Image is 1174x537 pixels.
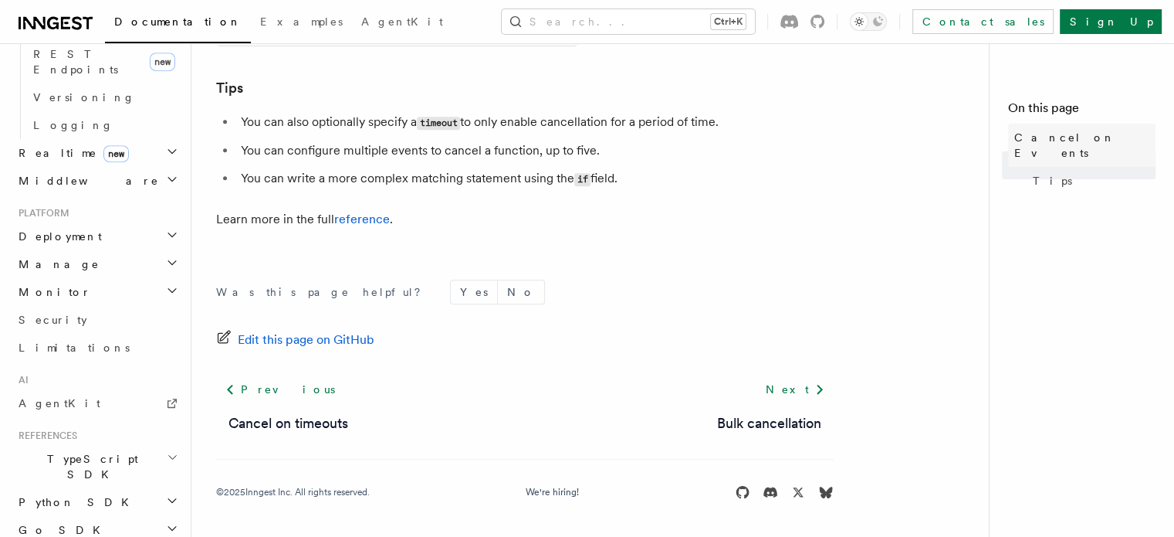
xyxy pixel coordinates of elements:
span: Python SDK [12,495,138,510]
a: We're hiring! [526,486,579,498]
span: Cancel on Events [1014,130,1155,161]
span: REST Endpoints [33,48,118,76]
span: AI [12,374,29,386]
span: Limitations [19,342,130,354]
span: Platform [12,207,69,219]
a: Tips [1027,167,1155,195]
a: Logging [27,111,181,139]
span: AgentKit [19,397,100,410]
a: Tips [216,77,243,99]
span: Versioning [33,91,135,104]
span: TypeScript SDK [12,451,167,482]
span: AgentKit [361,15,443,28]
a: Contact sales [912,9,1054,34]
span: Manage [12,257,100,272]
a: Previous [216,376,343,403]
button: Yes [451,280,497,304]
a: AgentKit [352,5,452,42]
span: Edit this page on GitHub [238,329,374,351]
a: Limitations [12,334,181,362]
span: Security [19,314,87,326]
span: Monitor [12,284,91,300]
p: Learn more in the full . [216,209,834,230]
li: You can also optionally specify a to only enable cancellation for a period of time. [236,111,834,134]
a: Documentation [105,5,251,43]
a: Next [756,376,834,403]
span: Examples [260,15,343,28]
button: Python SDK [12,488,181,516]
button: Realtimenew [12,139,181,167]
kbd: Ctrl+K [711,14,746,29]
span: Realtime [12,145,129,161]
a: Edit this page on GitHub [216,329,374,351]
span: Middleware [12,173,159,189]
a: Cancel on Events [1008,124,1155,167]
span: Tips [1033,173,1072,189]
button: Toggle dark mode [850,12,887,31]
span: References [12,430,77,442]
a: Security [12,306,181,334]
div: © 2025 Inngest Inc. All rights reserved. [216,486,370,498]
li: You can configure multiple events to cancel a function, up to five. [236,140,834,161]
a: Versioning [27,83,181,111]
code: timeout [417,117,460,130]
button: No [498,280,544,304]
button: TypeScript SDK [12,445,181,488]
span: new [103,145,129,162]
button: Middleware [12,167,181,195]
a: Examples [251,5,352,42]
p: Was this page helpful? [216,284,431,300]
a: Cancel on timeouts [228,413,348,434]
a: Sign Up [1060,9,1162,34]
li: You can write a more complex matching statement using the field. [236,168,834,190]
button: Search...Ctrl+K [502,9,755,34]
a: Bulk cancellation [717,413,821,434]
span: Documentation [114,15,242,28]
h4: On this page [1008,99,1155,124]
a: REST Endpointsnew [27,40,181,83]
a: reference [334,212,390,226]
button: Monitor [12,278,181,306]
span: new [150,53,175,71]
button: Manage [12,250,181,278]
code: if [574,173,590,186]
a: AgentKit [12,389,181,417]
button: Deployment [12,223,181,250]
span: Logging [33,119,113,131]
span: Deployment [12,229,102,244]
